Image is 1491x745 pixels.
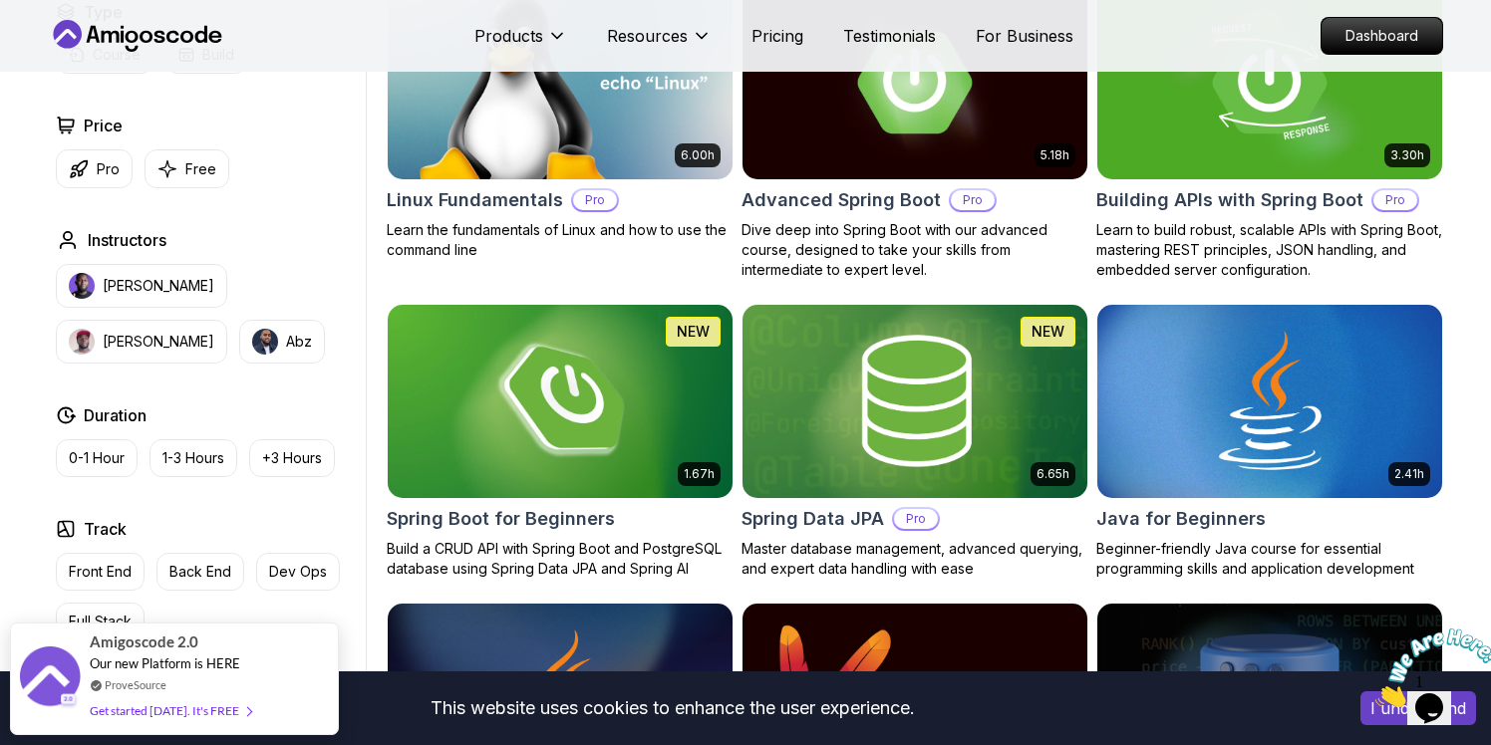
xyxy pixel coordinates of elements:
h2: Java for Beginners [1096,505,1266,533]
p: Pro [1373,190,1417,210]
p: Dashboard [1322,18,1442,54]
h2: Linux Fundamentals [387,186,563,214]
p: Resources [607,24,688,48]
p: Pro [97,159,120,179]
p: [PERSON_NAME] [103,332,214,352]
p: Learn the fundamentals of Linux and how to use the command line [387,220,734,260]
a: Pricing [751,24,803,48]
button: +3 Hours [249,439,335,477]
h2: Track [84,517,127,541]
button: instructor img[PERSON_NAME] [56,320,227,364]
h2: Price [84,114,123,137]
a: Spring Boot for Beginners card1.67hNEWSpring Boot for BeginnersBuild a CRUD API with Spring Boot ... [387,304,734,579]
p: Products [474,24,543,48]
a: Dashboard [1321,17,1443,55]
button: 0-1 Hour [56,439,138,477]
span: 1 [8,8,16,25]
p: Build a CRUD API with Spring Boot and PostgreSQL database using Spring Data JPA and Spring AI [387,539,734,579]
p: 1.67h [684,466,715,482]
img: Spring Data JPA card [743,305,1087,498]
button: 1-3 Hours [149,439,237,477]
p: 0-1 Hour [69,448,125,468]
p: 2.41h [1394,466,1424,482]
p: NEW [1032,322,1064,342]
img: instructor img [69,273,95,299]
button: Accept cookies [1360,691,1476,725]
p: +3 Hours [262,448,322,468]
p: NEW [677,322,710,342]
button: Pro [56,149,133,188]
p: 6.00h [681,147,715,163]
p: 1-3 Hours [162,448,224,468]
h2: Duration [84,403,147,427]
a: ProveSource [105,676,166,693]
a: Testimonials [843,24,936,48]
img: Java for Beginners card [1097,305,1442,498]
p: Master database management, advanced querying, and expert data handling with ease [742,539,1088,579]
p: Back End [169,562,231,582]
button: Products [474,24,567,64]
p: Free [185,159,216,179]
p: Beginner-friendly Java course for essential programming skills and application development [1096,539,1443,579]
h2: Advanced Spring Boot [742,186,941,214]
img: provesource social proof notification image [20,646,80,711]
button: Dev Ops [256,553,340,591]
img: instructor img [69,329,95,355]
p: Pro [951,190,995,210]
p: 3.30h [1390,147,1424,163]
button: Front End [56,553,145,591]
a: For Business [976,24,1073,48]
button: instructor img[PERSON_NAME] [56,264,227,308]
button: Back End [156,553,244,591]
p: Dive deep into Spring Boot with our advanced course, designed to take your skills from intermedia... [742,220,1088,280]
p: [PERSON_NAME] [103,276,214,296]
p: Pro [573,190,617,210]
p: 5.18h [1041,147,1069,163]
p: 6.65h [1037,466,1069,482]
h2: Spring Boot for Beginners [387,505,615,533]
h2: Spring Data JPA [742,505,884,533]
p: Pro [894,509,938,529]
button: Full Stack [56,603,145,640]
div: This website uses cookies to enhance the user experience. [15,686,1331,730]
img: Chat attention grabber [8,8,132,87]
p: Front End [69,562,132,582]
p: Dev Ops [269,562,327,582]
p: Full Stack [69,612,132,631]
span: Our new Platform is HERE [90,655,240,671]
a: Spring Data JPA card6.65hNEWSpring Data JPAProMaster database management, advanced querying, and ... [742,304,1088,579]
img: instructor img [252,329,278,355]
iframe: chat widget [1367,621,1491,715]
p: Learn to build robust, scalable APIs with Spring Boot, mastering REST principles, JSON handling, ... [1096,220,1443,280]
img: Spring Boot for Beginners card [388,305,733,498]
h2: Building APIs with Spring Boot [1096,186,1363,214]
h2: Instructors [88,228,166,252]
a: Java for Beginners card2.41hJava for BeginnersBeginner-friendly Java course for essential program... [1096,304,1443,579]
button: Resources [607,24,712,64]
p: Abz [286,332,312,352]
span: Amigoscode 2.0 [90,630,198,653]
div: Get started [DATE]. It's FREE [90,699,251,722]
button: instructor imgAbz [239,320,325,364]
button: Free [145,149,229,188]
